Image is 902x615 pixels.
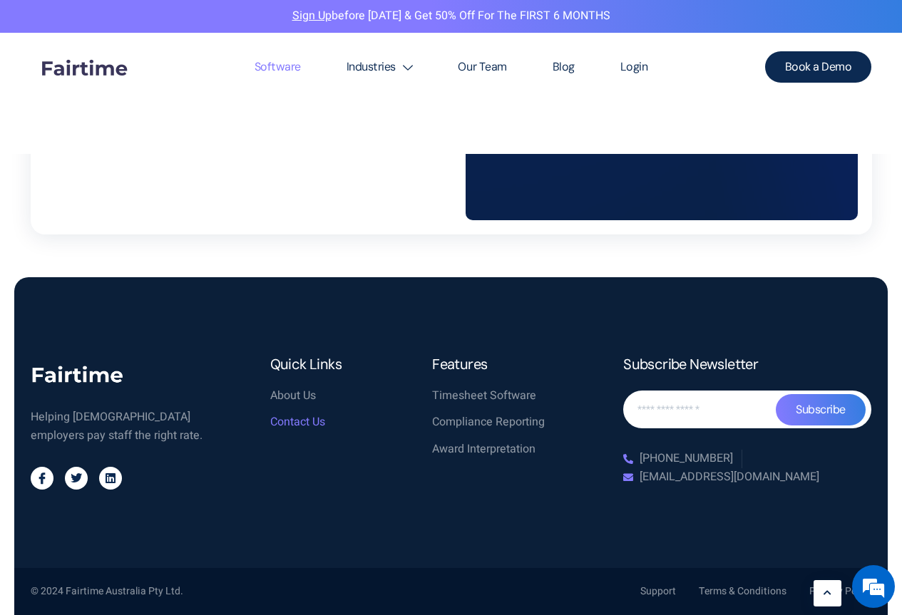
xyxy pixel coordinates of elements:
div: © 2024 Fairtime Australia Pty Ltd. [31,584,183,599]
div: Helping [DEMOGRAPHIC_DATA] employers pay staff the right rate. [31,408,213,445]
a: Award Interpretation [432,440,580,459]
span: Book a Demo [785,61,852,73]
a: Support [640,584,676,599]
h4: Quick Links [270,356,419,373]
button: Subscribe [776,394,866,425]
span: [EMAIL_ADDRESS][DOMAIN_NAME] [636,468,819,487]
h4: Features [432,356,580,373]
a: Industries [324,33,436,101]
a: Sign Up [292,7,332,24]
p: before [DATE] & Get 50% Off for the FIRST 6 MONTHS [11,7,891,26]
a: Our Team [435,33,529,101]
span: [PHONE_NUMBER] [636,450,733,468]
a: Terms & Conditions [699,584,786,599]
a: Timesheet Software [432,387,580,405]
a: About Us [270,387,419,405]
a: Software [232,33,324,101]
span: Award Interpretation [432,440,535,459]
span: About Us [270,387,316,405]
span: Compliance Reporting [432,413,545,432]
h4: Subscribe Newsletter [623,356,871,373]
a: Blog [530,33,598,101]
span: Contact Us [270,413,325,432]
a: Learn More [814,580,841,606]
a: Login [598,33,671,101]
a: Book a Demo [765,51,872,83]
a: Contact Us [270,413,419,432]
span: Timesheet Software [432,387,536,405]
a: Privacy Policy [809,584,872,599]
